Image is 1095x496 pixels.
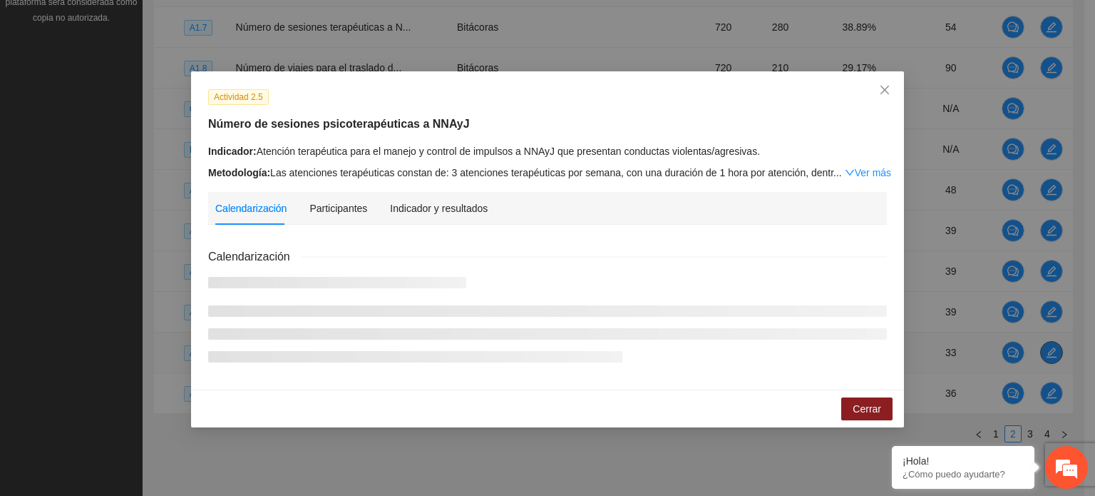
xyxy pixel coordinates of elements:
div: Indicador y resultados [390,201,488,216]
span: Actividad 2.5 [208,89,269,105]
div: Participantes [309,201,367,216]
a: Expand [845,167,891,178]
div: Atención terapéutica para el manejo y control de impulsos a NNAyJ que presentan conductas violent... [208,143,887,159]
span: down [845,168,855,178]
button: Close [865,71,904,110]
h5: Número de sesiones psicoterapéuticas a NNAyJ [208,116,887,133]
p: ¿Cómo puedo ayudarte? [903,469,1024,480]
div: Minimizar ventana de chat en vivo [234,7,268,41]
strong: Indicador: [208,146,257,157]
span: Cerrar [853,401,881,417]
textarea: Escriba su mensaje y pulse “Intro” [7,338,272,388]
strong: Metodología: [208,167,270,178]
div: Las atenciones terapéuticas constan de: 3 atenciones terapéuticas por semana, con una duración de... [208,165,887,181]
button: Cerrar [841,398,893,420]
span: ... [833,167,842,178]
span: close [879,84,890,96]
span: Calendarización [208,248,302,265]
div: ¡Hola! [903,455,1024,467]
span: Estamos en línea. [83,165,197,309]
div: Calendarización [215,201,287,216]
div: Chatee con nosotros ahora [74,73,240,91]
